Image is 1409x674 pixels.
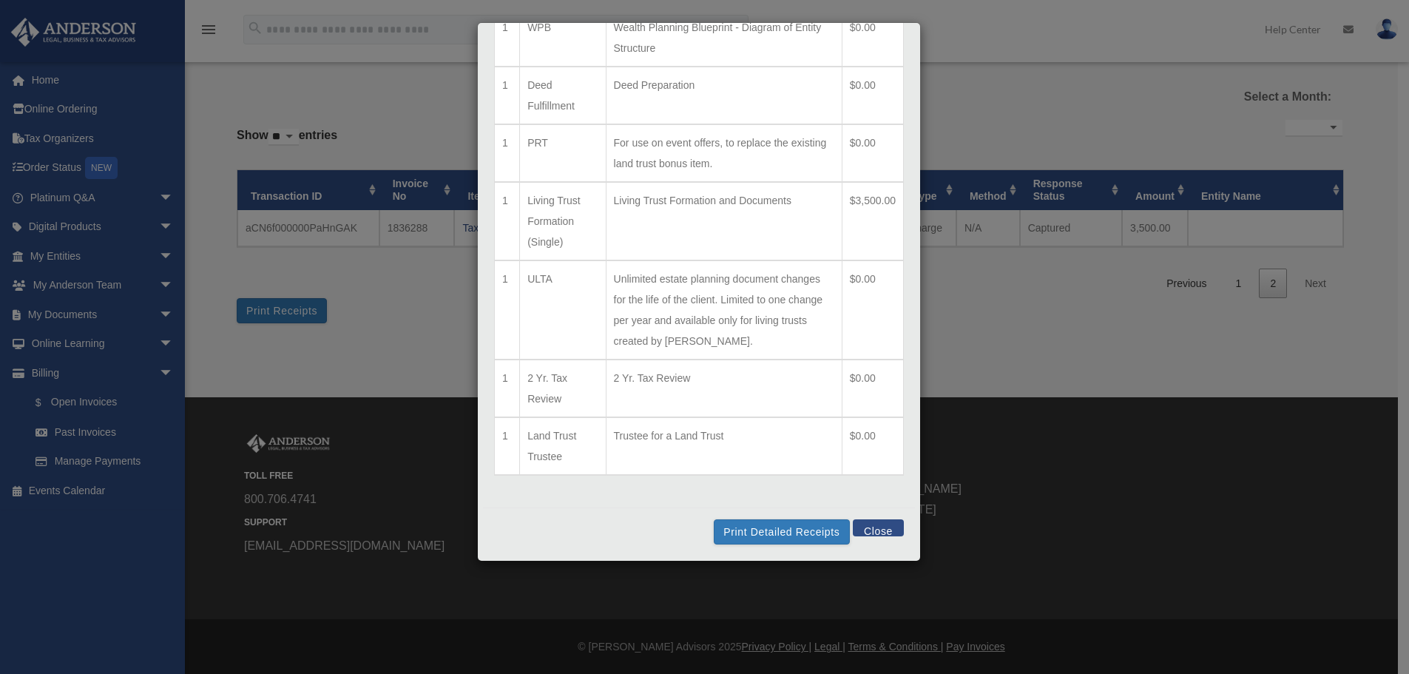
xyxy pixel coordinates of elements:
[842,67,903,124] td: $0.00
[520,124,606,182] td: PRT
[495,124,520,182] td: 1
[842,124,903,182] td: $0.00
[495,360,520,417] td: 1
[606,67,842,124] td: Deed Preparation
[606,260,842,360] td: Unlimited estate planning document changes for the life of the client. Limited to one change per ...
[520,67,606,124] td: Deed Fulfillment
[520,360,606,417] td: 2 Yr. Tax Review
[606,124,842,182] td: For use on event offers, to replace the existing land trust bonus item.
[842,417,903,475] td: $0.00
[495,417,520,475] td: 1
[495,67,520,124] td: 1
[842,360,903,417] td: $0.00
[520,417,606,475] td: Land Trust Trustee
[842,260,903,360] td: $0.00
[842,182,903,260] td: $3,500.00
[714,519,849,545] button: Print Detailed Receipts
[520,260,606,360] td: ULTA
[606,417,842,475] td: Trustee for a Land Trust
[495,9,520,67] td: 1
[842,9,903,67] td: $0.00
[606,360,842,417] td: 2 Yr. Tax Review
[495,260,520,360] td: 1
[606,182,842,260] td: Living Trust Formation and Documents
[495,182,520,260] td: 1
[853,519,904,536] button: Close
[520,9,606,67] td: WPB
[606,9,842,67] td: Wealth Planning Blueprint - Diagram of Entity Structure
[520,182,606,260] td: Living Trust Formation (Single)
